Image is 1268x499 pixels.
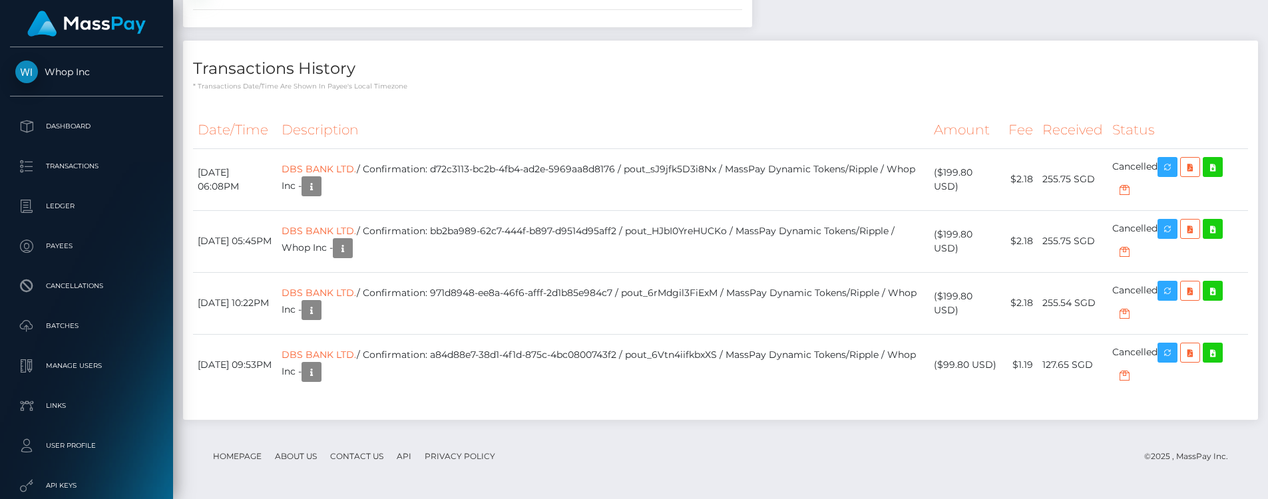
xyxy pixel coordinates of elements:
[1108,272,1248,334] td: Cancelled
[282,287,357,299] a: DBS BANK LTD.
[10,309,163,343] a: Batches
[193,210,277,272] td: [DATE] 05:45PM
[15,236,158,256] p: Payees
[325,446,389,466] a: Contact Us
[929,334,1004,396] td: ($99.80 USD)
[10,150,163,183] a: Transactions
[15,156,158,176] p: Transactions
[929,272,1004,334] td: ($199.80 USD)
[1004,112,1038,148] th: Fee
[10,66,163,78] span: Whop Inc
[10,110,163,143] a: Dashboard
[277,272,929,334] td: / Confirmation: 971d8948-ee8a-46f6-afff-2d1b85e984c7 / pout_6rMdgil3FiExM / MassPay Dynamic Token...
[1108,112,1248,148] th: Status
[391,446,417,466] a: API
[929,112,1004,148] th: Amount
[1004,272,1038,334] td: $2.18
[193,148,277,210] td: [DATE] 06:08PM
[10,349,163,383] a: Manage Users
[15,196,158,216] p: Ledger
[10,389,163,422] a: Links
[277,210,929,272] td: / Confirmation: bb2ba989-62c7-444f-b897-d9514d95aff2 / pout_HJbI0YreHUCKo / MassPay Dynamic Token...
[1004,210,1038,272] td: $2.18
[10,429,163,462] a: User Profile
[193,272,277,334] td: [DATE] 10:22PM
[1144,449,1238,464] div: © 2025 , MassPay Inc.
[1004,334,1038,396] td: $1.19
[277,112,929,148] th: Description
[1038,272,1108,334] td: 255.54 SGD
[15,396,158,416] p: Links
[27,11,146,37] img: MassPay Logo
[193,81,1248,91] p: * Transactions date/time are shown in payee's local timezone
[193,112,277,148] th: Date/Time
[15,116,158,136] p: Dashboard
[15,436,158,456] p: User Profile
[15,316,158,336] p: Batches
[1004,148,1038,210] td: $2.18
[419,446,501,466] a: Privacy Policy
[15,356,158,376] p: Manage Users
[1038,210,1108,272] td: 255.75 SGD
[1108,334,1248,396] td: Cancelled
[15,476,158,496] p: API Keys
[277,334,929,396] td: / Confirmation: a84d88e7-38d1-4f1d-875c-4bc0800743f2 / pout_6Vtn4iifkbxXS / MassPay Dynamic Token...
[1038,112,1108,148] th: Received
[15,61,38,83] img: Whop Inc
[1108,210,1248,272] td: Cancelled
[1038,334,1108,396] td: 127.65 SGD
[282,225,357,237] a: DBS BANK LTD.
[1108,148,1248,210] td: Cancelled
[282,163,357,175] a: DBS BANK LTD.
[10,230,163,263] a: Payees
[270,446,322,466] a: About Us
[208,446,267,466] a: Homepage
[10,190,163,223] a: Ledger
[1038,148,1108,210] td: 255.75 SGD
[193,57,1248,81] h4: Transactions History
[277,148,929,210] td: / Confirmation: d72c3113-bc2b-4fb4-ad2e-5969aa8d8176 / pout_sJ9jfk5D3i8Nx / MassPay Dynamic Token...
[15,276,158,296] p: Cancellations
[193,334,277,396] td: [DATE] 09:53PM
[929,210,1004,272] td: ($199.80 USD)
[282,349,357,361] a: DBS BANK LTD.
[10,269,163,303] a: Cancellations
[929,148,1004,210] td: ($199.80 USD)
